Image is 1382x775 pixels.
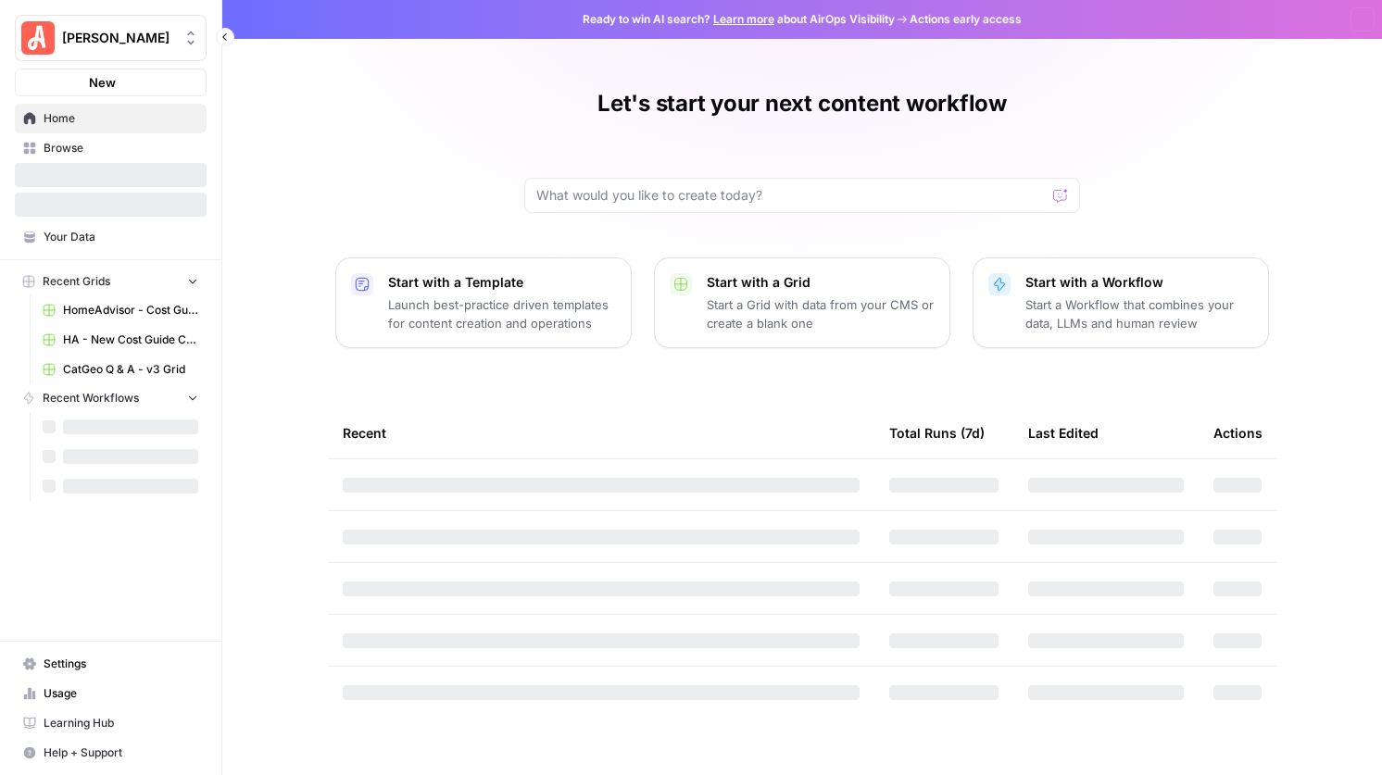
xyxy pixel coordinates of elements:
button: Help + Support [15,738,207,768]
a: HomeAdvisor - Cost Guide Updates [34,295,207,325]
a: CatGeo Q & A - v3 Grid [34,355,207,384]
a: Browse [15,133,207,163]
span: Learning Hub [44,715,198,731]
div: Recent [343,407,860,458]
span: Usage [44,685,198,702]
button: Recent Grids [15,268,207,295]
p: Start a Grid with data from your CMS or create a blank one [707,295,935,332]
span: Help + Support [44,744,198,761]
a: HA - New Cost Guide Creation Grid [34,325,207,355]
p: Start with a Template [388,273,616,292]
img: Angi Logo [21,21,55,55]
a: Usage [15,679,207,708]
span: HomeAdvisor - Cost Guide Updates [63,302,198,319]
span: Recent Workflows [43,390,139,406]
p: Start with a Workflow [1025,273,1253,292]
a: Home [15,104,207,133]
span: Recent Grids [43,273,110,290]
span: Home [44,110,198,127]
button: Start with a TemplateLaunch best-practice driven templates for content creation and operations [335,257,632,348]
button: Recent Workflows [15,384,207,412]
a: Your Data [15,222,207,252]
p: Launch best-practice driven templates for content creation and operations [388,295,616,332]
div: Actions [1213,407,1263,458]
span: Settings [44,656,198,672]
button: Workspace: Angi [15,15,207,61]
button: Start with a GridStart a Grid with data from your CMS or create a blank one [654,257,950,348]
span: [PERSON_NAME] [62,29,174,47]
input: What would you like to create today? [536,186,1046,205]
h1: Let's start your next content workflow [597,89,1007,119]
span: Ready to win AI search? about AirOps Visibility [583,11,895,28]
a: Learn more [713,12,774,26]
p: Start a Workflow that combines your data, LLMs and human review [1025,295,1253,332]
span: HA - New Cost Guide Creation Grid [63,331,198,348]
span: CatGeo Q & A - v3 Grid [63,361,198,378]
span: Browse [44,140,198,156]
p: Start with a Grid [707,273,935,292]
div: Last Edited [1028,407,1099,458]
button: Start with a WorkflowStart a Workflow that combines your data, LLMs and human review [973,257,1269,348]
span: Your Data [44,229,198,245]
button: New [15,69,207,96]
a: Learning Hub [15,708,207,738]
span: Actions early access [910,11,1022,28]
a: Settings [15,649,207,679]
span: New [89,73,116,92]
div: Total Runs (7d) [889,407,985,458]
